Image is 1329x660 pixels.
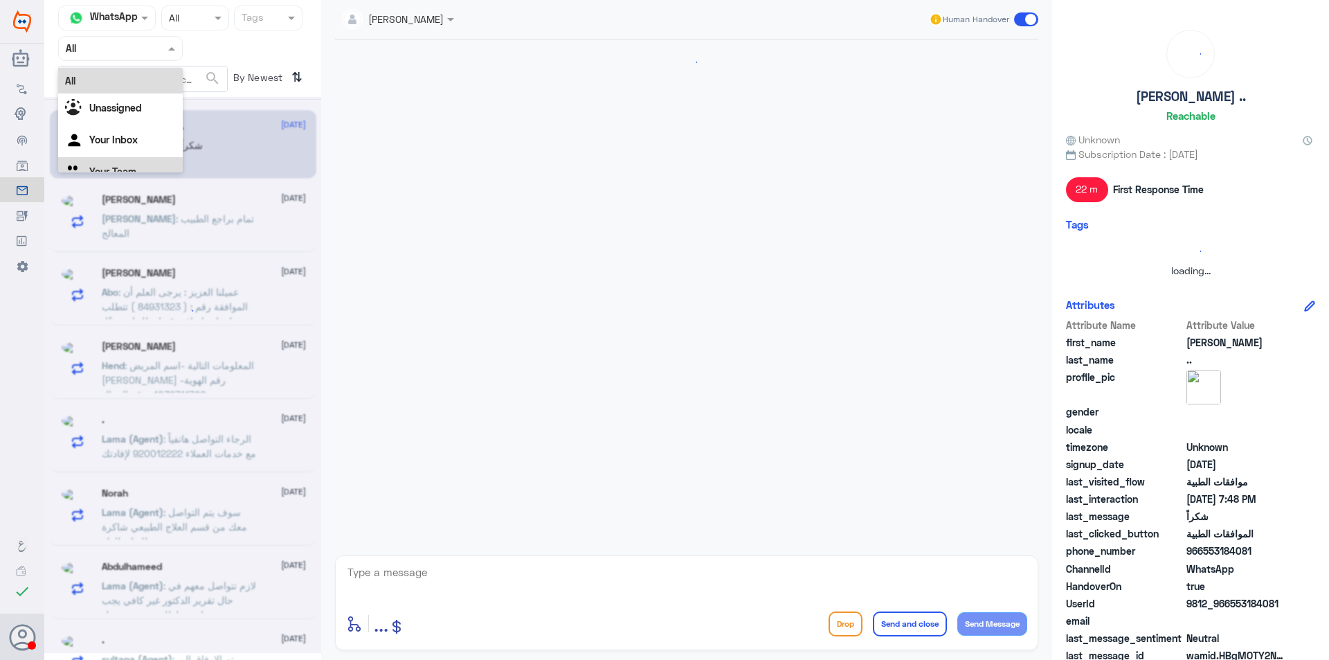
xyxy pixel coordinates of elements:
button: Avatar [9,624,35,650]
span: الموافقات الطبية [1186,526,1287,541]
span: 2 [1186,562,1287,576]
button: ... [374,608,388,639]
span: Subscription Date : [DATE] [1066,147,1315,161]
div: loading... [171,298,195,323]
span: HandoverOn [1066,579,1184,594]
span: Unknown [1066,132,1120,147]
span: 2025-10-07T15:38:20.551Z [1186,457,1287,472]
span: Attribute Value [1186,318,1287,332]
h5: [PERSON_NAME] .. [1136,89,1246,105]
span: last_visited_flow [1066,474,1184,489]
span: 9812_966553184081 [1186,596,1287,611]
img: yourInbox.svg [65,131,86,152]
span: 0 [1186,631,1287,645]
span: null [1186,614,1287,628]
i: check [14,583,30,600]
span: last_message_sentiment [1066,631,1184,645]
span: First Response Time [1113,182,1204,197]
span: شكراً [1186,509,1287,524]
div: loading... [338,50,1035,74]
b: Your Team [89,166,136,177]
span: Human Handover [943,13,1009,26]
span: null [1186,404,1287,419]
span: Attribute Name [1066,318,1184,332]
span: email [1066,614,1184,628]
img: Widebot Logo [13,10,31,33]
h6: Attributes [1066,298,1115,311]
button: Send and close [873,612,947,636]
span: .. [1186,353,1287,367]
img: picture [1186,370,1221,404]
div: loading... [1069,239,1312,263]
b: Your Inbox [89,134,138,145]
span: ... [374,611,388,636]
i: ⇅ [291,66,302,89]
span: signup_date [1066,457,1184,472]
span: null [1186,422,1287,437]
span: locale [1066,422,1184,437]
b: All [65,75,75,87]
input: Search by Name, Local etc… [59,66,227,91]
img: yourTeam.svg [65,163,86,184]
span: By Newest [228,66,286,93]
span: loading... [1171,265,1211,276]
span: timezone [1066,440,1184,454]
span: موافقات الطبية [1186,474,1287,489]
span: 22 m [1066,177,1108,202]
span: Unknown [1186,440,1287,454]
span: UserId [1066,596,1184,611]
img: whatsapp.png [66,8,87,28]
h6: Reachable [1166,109,1215,122]
button: Drop [829,612,862,636]
span: phone_number [1066,544,1184,558]
span: last_clicked_button [1066,526,1184,541]
b: Unassigned [89,102,142,114]
button: Send Message [957,612,1027,636]
span: true [1186,579,1287,594]
span: first_name [1066,335,1184,350]
span: شريفه [1186,335,1287,350]
span: last_message [1066,509,1184,524]
div: loading... [1170,34,1211,74]
button: search [204,67,221,90]
div: Tags [239,10,264,28]
span: search [204,70,221,87]
span: last_interaction [1066,492,1184,506]
img: Unassigned.svg [65,99,86,120]
span: profile_pic [1066,370,1184,402]
span: last_name [1066,353,1184,367]
span: 2025-10-07T16:48:47.355Z [1186,492,1287,506]
span: 966553184081 [1186,544,1287,558]
span: ChannelId [1066,562,1184,576]
h6: Tags [1066,218,1089,231]
span: gender [1066,404,1184,419]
